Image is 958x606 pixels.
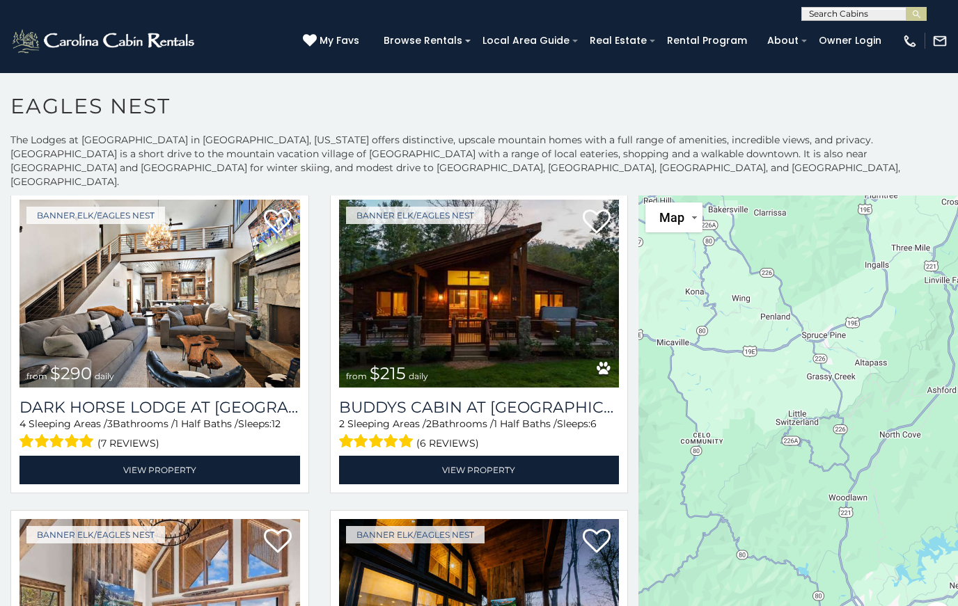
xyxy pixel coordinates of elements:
a: Buddys Cabin at [GEOGRAPHIC_DATA] [339,398,620,417]
img: mail-regular-white.png [932,33,948,49]
a: Dark Horse Lodge at Eagles Nest from $290 daily [19,200,300,388]
img: Dark Horse Lodge at Eagles Nest [19,200,300,388]
a: Add to favorites [264,527,292,557]
a: Banner Elk/Eagles Nest [26,207,165,224]
img: White-1-2.png [10,27,198,55]
span: (6 reviews) [416,434,479,452]
a: Dark Horse Lodge at [GEOGRAPHIC_DATA] [19,398,300,417]
h3: Dark Horse Lodge at Eagles Nest [19,398,300,417]
a: Banner Elk/Eagles Nest [346,526,485,543]
span: (7 reviews) [97,434,159,452]
div: Sleeping Areas / Bathrooms / Sleeps: [339,417,620,452]
button: Change map style [645,202,702,232]
span: 1 Half Baths / [494,417,557,430]
span: 2 [426,417,432,430]
a: Rental Program [660,30,754,51]
a: Local Area Guide [476,30,576,51]
span: My Favs [320,33,359,48]
span: daily [409,371,428,381]
span: 3 [107,417,113,430]
span: from [346,371,367,381]
div: Sleeping Areas / Bathrooms / Sleeps: [19,417,300,452]
a: Banner Elk/Eagles Nest [26,526,165,543]
span: 6 [590,417,597,430]
a: Owner Login [812,30,888,51]
span: $290 [50,363,92,383]
img: Buddys Cabin at Eagles Nest [339,200,620,388]
span: 4 [19,417,26,430]
a: Banner Elk/Eagles Nest [346,207,485,224]
a: Buddys Cabin at Eagles Nest from $215 daily [339,200,620,388]
a: View Property [19,456,300,484]
span: 1 Half Baths / [175,417,238,430]
a: Add to favorites [583,208,611,237]
a: My Favs [303,33,363,49]
a: Add to favorites [264,208,292,237]
span: daily [95,371,114,381]
a: Browse Rentals [377,30,469,51]
img: phone-regular-white.png [902,33,918,49]
span: from [26,371,47,381]
span: 2 [339,417,345,430]
a: Add to favorites [583,527,611,557]
a: About [760,30,806,51]
span: 12 [272,417,281,430]
a: Real Estate [583,30,654,51]
h3: Buddys Cabin at Eagles Nest [339,398,620,417]
span: $215 [370,363,406,383]
a: View Property [339,456,620,484]
span: Map [659,210,684,225]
